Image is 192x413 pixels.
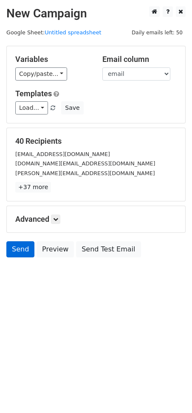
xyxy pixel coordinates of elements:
h2: New Campaign [6,6,186,21]
span: Daily emails left: 50 [129,28,186,37]
a: Send Test Email [76,241,141,257]
h5: Advanced [15,215,177,224]
a: +37 more [15,182,51,193]
a: Untitled spreadsheet [45,29,101,36]
a: Load... [15,101,48,114]
h5: Variables [15,55,90,64]
a: Daily emails left: 50 [129,29,186,36]
a: Copy/paste... [15,67,67,81]
small: [EMAIL_ADDRESS][DOMAIN_NAME] [15,151,110,157]
button: Save [61,101,83,114]
a: Send [6,241,34,257]
h5: 40 Recipients [15,137,177,146]
a: Preview [37,241,74,257]
h5: Email column [102,55,177,64]
small: [PERSON_NAME][EMAIL_ADDRESS][DOMAIN_NAME] [15,170,155,176]
iframe: Chat Widget [150,372,192,413]
small: [DOMAIN_NAME][EMAIL_ADDRESS][DOMAIN_NAME] [15,160,155,167]
small: Google Sheet: [6,29,102,36]
a: Templates [15,89,52,98]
